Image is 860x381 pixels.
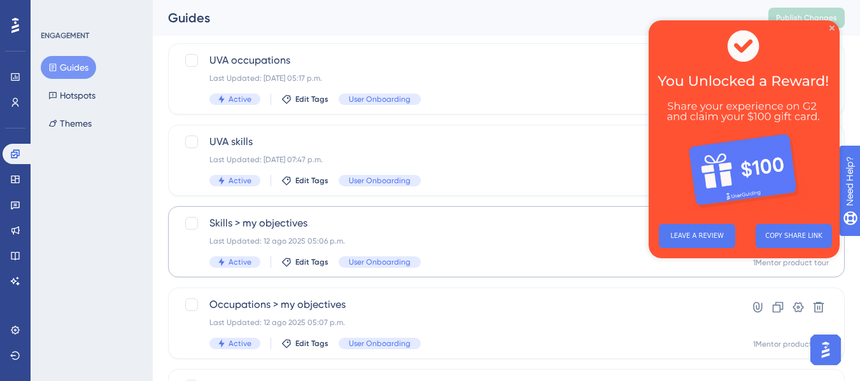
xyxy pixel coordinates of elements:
[209,73,701,83] div: Last Updated: [DATE] 05:17 p.m.
[107,204,183,228] button: COPY SHARE LINK
[10,204,87,228] button: LEAVE A REVIEW
[768,8,845,28] button: Publish Changes
[209,297,701,312] span: Occupations > my objectives
[229,94,251,104] span: Active
[776,13,837,23] span: Publish Changes
[349,338,411,349] span: User Onboarding
[295,176,328,186] span: Edit Tags
[229,176,251,186] span: Active
[753,258,829,268] div: 1Mentor product tour
[30,3,80,18] span: Need Help?
[281,338,328,349] button: Edit Tags
[281,94,328,104] button: Edit Tags
[295,94,328,104] span: Edit Tags
[41,84,103,107] button: Hotspots
[753,339,829,349] div: 1Mentor product tour
[209,134,701,149] span: UVA skills
[349,257,411,267] span: User Onboarding
[41,112,99,135] button: Themes
[295,257,328,267] span: Edit Tags
[209,216,701,231] span: Skills > my objectives
[209,236,701,246] div: Last Updated: 12 ago 2025 05:06 p.m.
[209,317,701,328] div: Last Updated: 12 ago 2025 05:07 p.m.
[349,176,411,186] span: User Onboarding
[41,31,89,41] div: ENGAGEMENT
[209,53,701,68] span: UVA occupations
[181,5,186,10] div: Close Preview
[229,257,251,267] span: Active
[349,94,411,104] span: User Onboarding
[229,338,251,349] span: Active
[168,9,737,27] div: Guides
[807,331,845,369] iframe: UserGuiding AI Assistant Launcher
[281,176,328,186] button: Edit Tags
[41,56,96,79] button: Guides
[281,257,328,267] button: Edit Tags
[295,338,328,349] span: Edit Tags
[209,155,701,165] div: Last Updated: [DATE] 07:47 p.m.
